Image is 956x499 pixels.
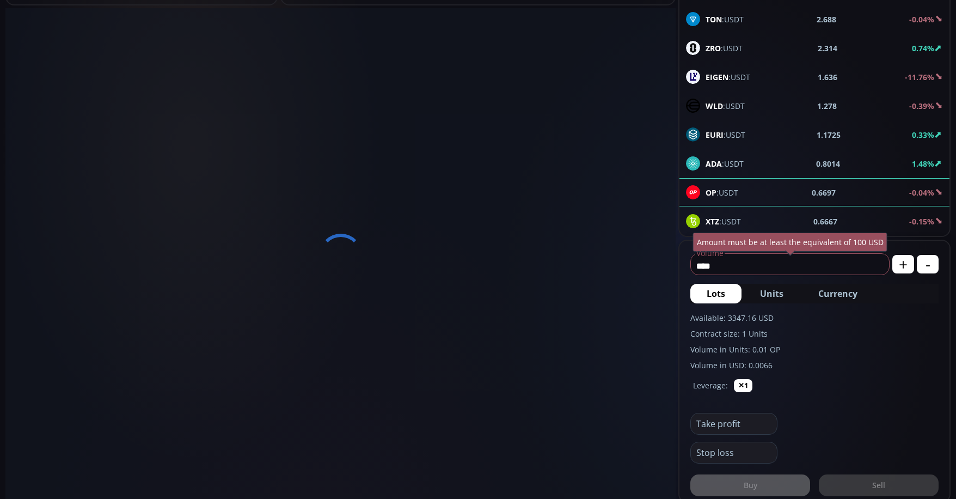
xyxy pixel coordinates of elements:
span: :USDT [706,14,744,25]
span: :USDT [706,129,745,141]
span: :USDT [706,42,743,54]
span: :USDT [706,216,741,227]
b: 1.278 [817,100,837,112]
b: 2.688 [817,14,836,25]
button: Currency [802,284,874,303]
label: Leverage: [693,380,728,391]
b: 0.74% [912,43,934,53]
label: Volume in USD: 0.0066 [690,360,939,371]
b: 0.33% [912,130,934,140]
button: + [892,255,914,273]
button: - [917,255,939,273]
b: -0.04% [909,14,934,25]
b: -11.76% [905,72,934,82]
b: 1.636 [818,71,837,83]
span: Lots [707,287,725,300]
label: Volume in Units: 0.01 OP [690,344,939,355]
b: -0.39% [909,101,934,111]
b: 0.6667 [813,216,837,227]
span: :USDT [706,71,750,83]
label: Available: 3347.16 USD [690,312,939,324]
b: 1.48% [912,159,934,169]
label: Contract size: 1 Units [690,328,939,339]
b: 0.8014 [816,158,840,169]
button: Units [744,284,800,303]
span: :USDT [706,100,745,112]
span: Units [760,287,783,300]
button: Lots [690,284,741,303]
b: ZRO [706,43,721,53]
span: Currency [818,287,857,300]
b: XTZ [706,216,719,227]
b: TON [706,14,722,25]
div: Amount must be at least the equivalent of 100 USD [693,233,887,252]
b: WLD [706,101,723,111]
b: EURI [706,130,724,140]
b: EIGEN [706,72,728,82]
span: :USDT [706,158,744,169]
b: ADA [706,159,722,169]
b: -0.15% [909,216,934,227]
b: 1.1725 [817,129,841,141]
button: ✕1 [734,379,752,392]
b: 2.314 [818,42,837,54]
